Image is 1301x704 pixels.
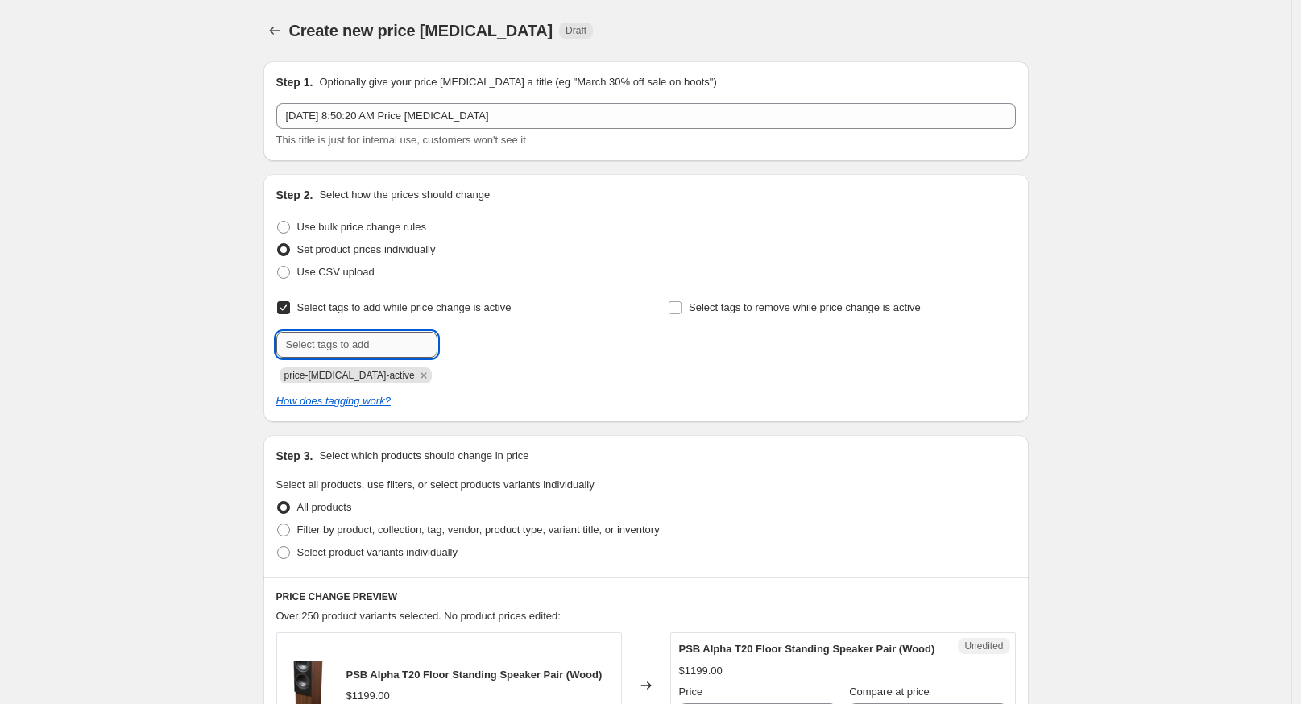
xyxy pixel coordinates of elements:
span: price-change-job-active [284,370,415,381]
span: Use bulk price change rules [297,221,426,233]
input: 30% off holiday sale [276,103,1016,129]
span: Select tags to add while price change is active [297,301,512,313]
span: Set product prices individually [297,243,436,255]
span: Over 250 product variants selected. No product prices edited: [276,610,561,622]
p: Optionally give your price [MEDICAL_DATA] a title (eg "March 30% off sale on boots") [319,74,716,90]
h2: Step 2. [276,187,313,203]
p: Select which products should change in price [319,448,528,464]
span: Select all products, use filters, or select products variants individually [276,478,595,491]
h6: PRICE CHANGE PREVIEW [276,590,1016,603]
span: Draft [566,24,586,37]
button: Remove price-change-job-active [416,368,431,383]
span: This title is just for internal use, customers won't see it [276,134,526,146]
span: PSB Alpha T20 Floor Standing Speaker Pair (Wood) [679,643,935,655]
span: All products [297,501,352,513]
span: Filter by product, collection, tag, vendor, product type, variant title, or inventory [297,524,660,536]
h2: Step 3. [276,448,313,464]
a: How does tagging work? [276,395,391,407]
span: Select tags to remove while price change is active [689,301,921,313]
span: Unedited [964,640,1003,652]
span: Compare at price [849,685,930,698]
span: PSB Alpha T20 Floor Standing Speaker Pair (Wood) [346,669,603,681]
span: Create new price [MEDICAL_DATA] [289,22,553,39]
h2: Step 1. [276,74,313,90]
span: Use CSV upload [297,266,375,278]
span: Price [679,685,703,698]
button: Price change jobs [263,19,286,42]
div: $1199.00 [679,663,723,679]
p: Select how the prices should change [319,187,490,203]
span: Select product variants individually [297,546,458,558]
div: $1199.00 [346,688,390,704]
input: Select tags to add [276,332,437,358]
